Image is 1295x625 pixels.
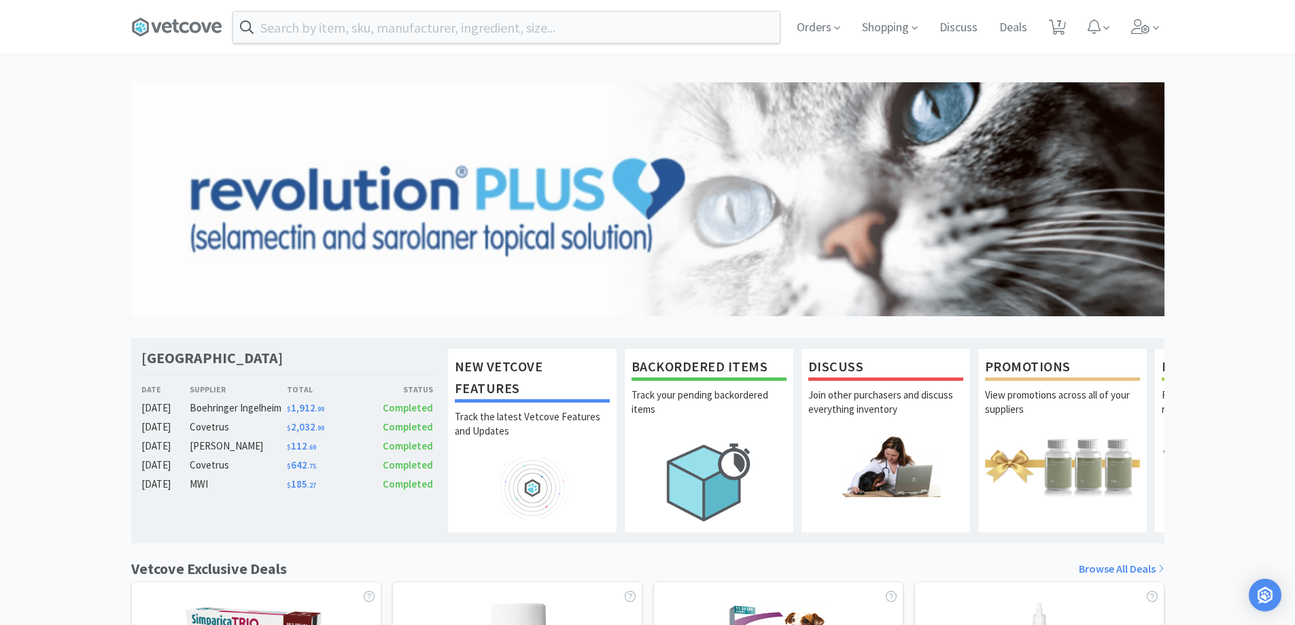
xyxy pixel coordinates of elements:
a: [DATE]Covetrus$2,032.99Completed [141,419,434,435]
input: Search by item, sku, manufacturer, ingredient, size... [233,12,780,43]
p: Track the latest Vetcove Features and Updates [455,409,610,457]
span: . 75 [307,462,316,471]
img: 57f5ad3ea556440a8240960da1af11b5_705.png [131,82,1164,316]
h1: Backordered Items [632,356,787,381]
a: 7 [1043,23,1071,35]
div: [DATE] [141,476,190,492]
h1: Discuss [808,356,963,381]
a: DiscussJoin other purchasers and discuss everything inventory [801,348,971,533]
span: Completed [383,401,433,414]
div: [DATE] [141,419,190,435]
a: Browse All Deals [1079,560,1164,578]
div: Supplier [190,383,287,396]
img: hero_backorders.png [632,435,787,528]
a: PromotionsView promotions across all of your suppliers [978,348,1147,533]
div: Total [287,383,360,396]
p: Join other purchasers and discuss everything inventory [808,388,963,435]
div: Date [141,383,190,396]
h1: [GEOGRAPHIC_DATA] [141,348,283,368]
p: Track your pending backordered items [632,388,787,435]
span: Completed [383,420,433,433]
span: Completed [383,477,433,490]
div: [PERSON_NAME] [190,438,287,454]
p: View promotions across all of your suppliers [985,388,1140,435]
a: New Vetcove FeaturesTrack the latest Vetcove Features and Updates [447,348,617,533]
div: [DATE] [141,457,190,473]
a: Discuss [934,22,983,34]
span: 112 [287,439,316,452]
span: Completed [383,439,433,452]
span: . 27 [307,481,316,490]
span: . 99 [315,405,324,413]
img: hero_feature_roadmap.png [455,457,610,519]
div: Status [360,383,434,396]
h1: Vetcove Exclusive Deals [131,557,287,581]
div: Covetrus [190,419,287,435]
span: $ [287,462,291,471]
a: [DATE]Covetrus$642.75Completed [141,457,434,473]
h1: Promotions [985,356,1140,381]
a: Backordered ItemsTrack your pending backordered items [624,348,794,533]
div: MWI [190,476,287,492]
img: hero_discuss.png [808,435,963,497]
h1: New Vetcove Features [455,356,610,403]
a: [DATE]Boehringer Ingelheim$1,912.99Completed [141,400,434,416]
span: 642 [287,458,316,471]
div: [DATE] [141,400,190,416]
span: Completed [383,458,433,471]
a: [DATE][PERSON_NAME]$112.69Completed [141,438,434,454]
div: Covetrus [190,457,287,473]
span: $ [287,424,291,433]
span: $ [287,481,291,490]
span: 185 [287,477,316,490]
span: . 69 [307,443,316,452]
div: [DATE] [141,438,190,454]
img: hero_promotions.png [985,435,1140,497]
span: 2,032 [287,420,324,433]
div: Open Intercom Messenger [1249,579,1281,611]
span: . 99 [315,424,324,433]
div: Boehringer Ingelheim [190,400,287,416]
span: 1,912 [287,401,324,414]
a: Deals [994,22,1033,34]
span: $ [287,443,291,452]
a: [DATE]MWI$185.27Completed [141,476,434,492]
span: $ [287,405,291,413]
